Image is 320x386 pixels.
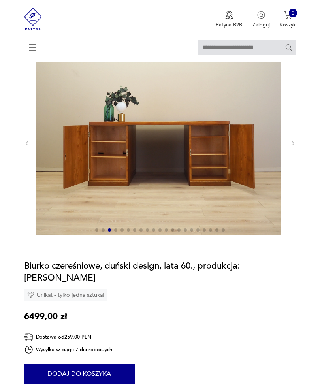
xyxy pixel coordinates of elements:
button: Patyna B2B [216,11,242,28]
button: Dodaj do koszyka [24,364,135,384]
div: Dostawa od 259,00 PLN [24,332,112,342]
p: 6499,00 zł [24,311,67,322]
div: Unikat - tylko jedna sztuka! [24,289,107,301]
div: Wysyłka w ciągu 7 dni roboczych [24,345,112,354]
p: Zaloguj [252,21,270,28]
img: Ikona dostawy [24,332,34,342]
p: Patyna B2B [216,21,242,28]
img: Ikona diamentu [27,291,34,298]
img: Ikonka użytkownika [257,11,265,19]
div: 0 [289,9,297,17]
button: Zaloguj [252,11,270,28]
p: Koszyk [280,21,296,28]
img: Zdjęcie produktu Biurko czereśniowe, duński design, lata 60., produkcja: Dania [36,51,281,235]
button: Szukaj [285,43,292,51]
img: Ikona medalu [225,11,233,20]
a: Ikona medaluPatyna B2B [216,11,242,28]
img: Ikona koszyka [284,11,292,19]
h1: Biurko czereśniowe, duński design, lata 60., produkcja: [PERSON_NAME] [24,260,296,284]
button: 0Koszyk [280,11,296,28]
